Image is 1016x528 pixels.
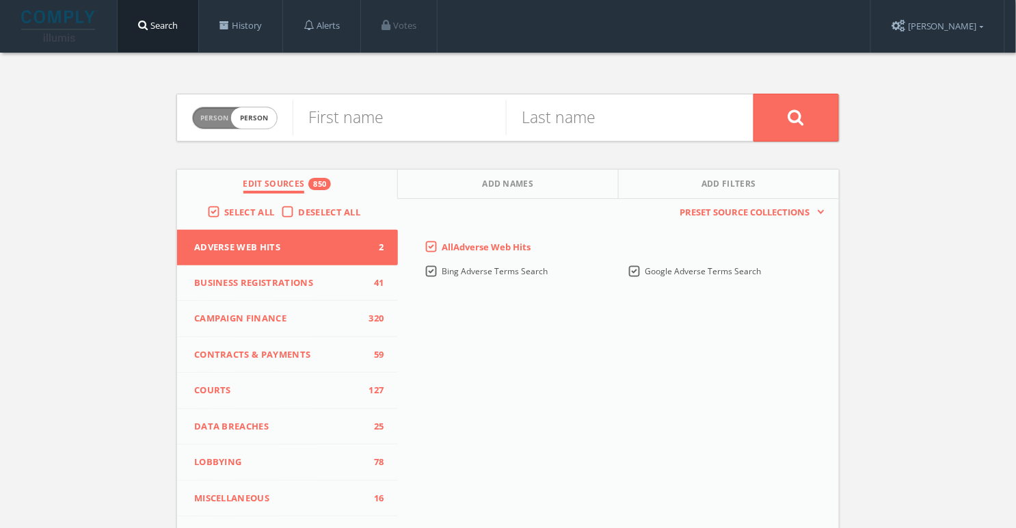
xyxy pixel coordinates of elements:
button: Add Names [398,170,619,199]
span: 59 [364,348,384,362]
span: Courts [194,384,364,397]
span: Contracts & Payments [194,348,364,362]
span: 41 [364,276,384,290]
span: 78 [364,456,384,469]
button: Data Breaches25 [177,409,398,445]
span: 16 [364,492,384,505]
span: Edit Sources [243,178,305,194]
span: Select All [224,206,274,218]
img: illumis [21,10,98,42]
span: person [231,107,277,129]
span: Business Registrations [194,276,364,290]
span: Data Breaches [194,420,364,434]
button: Adverse Web Hits2 [177,230,398,265]
span: Add Names [483,178,534,194]
span: Deselect All [299,206,361,218]
button: Add Filters [619,170,839,199]
button: Contracts & Payments59 [177,337,398,373]
span: Add Filters [701,178,756,194]
span: Bing Adverse Terms Search [442,265,548,277]
button: Lobbying78 [177,445,398,481]
button: Preset Source Collections [673,206,825,220]
span: 127 [364,384,384,397]
span: Campaign Finance [194,312,364,326]
span: Lobbying [194,456,364,469]
span: All Adverse Web Hits [442,241,531,253]
span: Miscellaneous [194,492,364,505]
button: Miscellaneous16 [177,481,398,517]
span: Adverse Web Hits [194,241,364,254]
span: Person [200,113,228,123]
div: 850 [308,178,331,190]
span: Google Adverse Terms Search [645,265,761,277]
span: 320 [364,312,384,326]
span: 25 [364,420,384,434]
span: 2 [364,241,384,254]
button: Business Registrations41 [177,265,398,302]
button: Edit Sources850 [177,170,398,199]
button: Campaign Finance320 [177,301,398,337]
button: Courts127 [177,373,398,409]
span: Preset Source Collections [673,206,817,220]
